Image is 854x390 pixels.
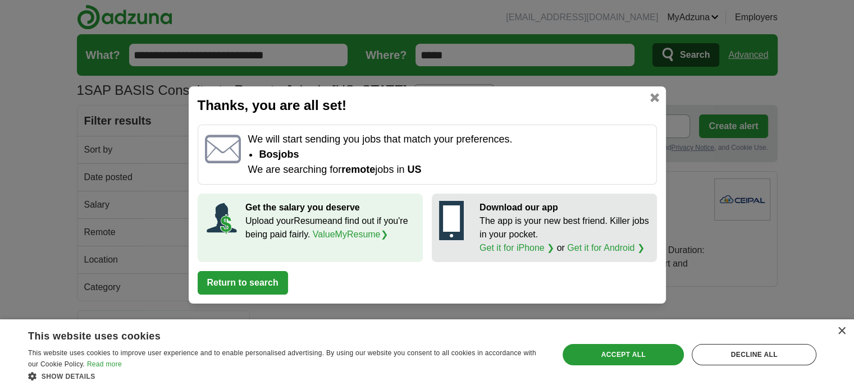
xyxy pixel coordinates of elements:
p: We are searching for jobs in [248,162,649,177]
a: Get it for Android ❯ [567,243,645,253]
span: Show details [42,373,95,380]
div: Show details [28,370,543,382]
span: US [407,164,421,175]
p: We will start sending you jobs that match your preferences. [248,132,649,147]
p: Get the salary you deserve [245,201,415,214]
div: Accept all [563,344,684,365]
a: Read more, opens a new window [87,360,122,368]
li: Bos jobs [259,147,649,162]
h2: Thanks, you are all set! [198,95,657,116]
p: Download our app [479,201,650,214]
strong: remote [341,164,375,175]
button: Return to search [198,271,288,295]
div: This website uses cookies [28,326,515,343]
span: This website uses cookies to improve user experience and to enable personalised advertising. By u... [28,349,536,368]
a: ValueMyResume❯ [313,230,388,239]
div: Close [837,327,846,336]
p: The app is your new best friend. Killer jobs in your pocket. or [479,214,650,255]
p: Upload your Resume and find out if you're being paid fairly. [245,214,415,241]
a: Get it for iPhone ❯ [479,243,554,253]
div: Decline all [692,344,816,365]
